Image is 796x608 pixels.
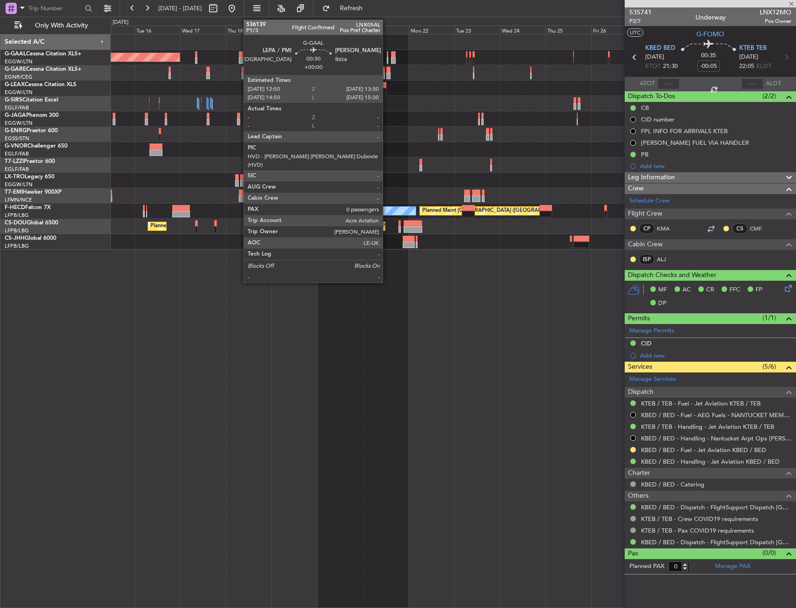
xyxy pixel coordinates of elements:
span: AC [682,285,691,295]
span: G-FOMO [696,29,724,39]
span: KBED BED [645,44,675,53]
a: EGGW/LTN [5,58,33,65]
a: EGLF/FAB [5,166,29,173]
span: ATOT [640,79,655,88]
span: Pax [628,548,638,559]
a: EGLF/FAB [5,104,29,111]
span: CR [706,285,714,295]
a: EGGW/LTN [5,181,33,188]
span: G-GAAL [5,51,26,57]
a: CS-JHHGlobal 6000 [5,236,56,241]
a: G-GARECessna Citation XLS+ [5,67,81,72]
div: FPL INFO FOR ARRIVALS KTEB [641,127,728,135]
span: CS-DOU [5,220,27,226]
a: G-LEAXCessna Citation XLS [5,82,76,88]
button: Only With Activity [10,18,101,33]
a: Schedule Crew [629,196,670,206]
div: Planned Maint [GEOGRAPHIC_DATA] ([GEOGRAPHIC_DATA]) [150,219,297,233]
input: Trip Number [28,1,82,15]
span: 21:30 [663,62,678,71]
span: Only With Activity [24,22,98,29]
div: PB [641,150,648,158]
a: Manage Permits [629,326,675,336]
a: T7-LZZIPraetor 600 [5,159,55,164]
div: Fri 19 [271,26,317,34]
span: Refresh [332,5,371,12]
span: ALDT [766,79,781,88]
div: No Crew [297,204,318,218]
div: CID number [641,115,675,123]
span: MF [658,285,667,295]
a: EGNR/CEG [5,74,33,81]
span: G-ENRG [5,128,27,134]
a: EGGW/LTN [5,120,33,127]
a: KTEB / TEB - Pax COVID19 requirements [641,527,754,534]
div: Thu 25 [546,26,591,34]
a: LFPB/LBG [5,227,29,234]
a: G-GAALCessna Citation XLS+ [5,51,81,57]
a: KTEB / TEB - Fuel - Jet Aviation KTEB / TEB [641,399,761,407]
a: KBED / BED - Fuel - Jet Aviation KBED / BED [641,446,766,454]
span: Flight Crew [628,209,662,219]
div: [DATE] [113,19,128,27]
a: CS-DOUGlobal 6500 [5,220,58,226]
span: T7-EMI [5,189,23,195]
div: Wed 17 [180,26,226,34]
a: CMF [750,224,771,233]
a: ALJ [657,255,678,263]
a: LFMN/NCE [5,196,32,203]
div: [PERSON_NAME] FUEL VIA HANDLER [641,139,749,147]
span: P2/7 [629,17,652,25]
span: 535741 [629,7,652,17]
span: (2/2) [762,91,776,101]
span: Cabin Crew [628,239,663,250]
span: [DATE] - [DATE] [158,4,202,13]
span: Others [628,491,648,501]
span: (1/1) [762,313,776,323]
a: G-SIRSCitation Excel [5,97,58,103]
a: G-VNORChallenger 650 [5,143,67,149]
button: UTC [627,28,643,37]
a: LX-TROLegacy 650 [5,174,54,180]
span: KTEB TEB [739,44,767,53]
div: Tue 16 [135,26,180,34]
div: CS [732,223,748,234]
span: CS-JHH [5,236,25,241]
div: Tue 23 [454,26,500,34]
span: DP [658,299,667,308]
div: Planned Maint [GEOGRAPHIC_DATA] ([GEOGRAPHIC_DATA]) [382,219,529,233]
span: [DATE] [739,53,758,62]
span: Crew [628,183,644,194]
a: LFPB/LBG [5,243,29,250]
a: KBED / BED - Handling - Jet Aviation KBED / BED [641,458,780,466]
div: CID [641,339,652,347]
a: KTEB / TEB - Handling - Jet Aviation KTEB / TEB [641,423,774,431]
div: Wed 24 [500,26,546,34]
button: Refresh [318,1,374,16]
a: KBED / BED - Dispatch - FlightSupport Dispatch [GEOGRAPHIC_DATA] [641,503,791,511]
a: Manage Services [629,375,676,384]
div: Add new [640,351,791,359]
a: T7-EMIHawker 900XP [5,189,61,195]
span: (0/0) [762,548,776,558]
div: ISP [639,254,654,264]
a: G-JAGAPhenom 300 [5,113,59,118]
span: (5/6) [762,362,776,372]
div: Sun 21 [363,26,409,34]
span: Leg Information [628,172,675,183]
a: EGLF/FAB [5,150,29,157]
a: F-HECDFalcon 7X [5,205,51,210]
span: Charter [628,468,650,479]
div: Sat 20 [317,26,363,34]
span: G-LEAX [5,82,25,88]
span: 22:05 [739,62,754,71]
span: Permits [628,313,650,324]
span: F-HECD [5,205,25,210]
div: Planned Maint [GEOGRAPHIC_DATA] ([GEOGRAPHIC_DATA]) [422,204,569,218]
span: FP [756,285,762,295]
span: LNX12MO [760,7,791,17]
div: Mon 15 [89,26,135,34]
div: CP [639,223,654,234]
span: G-SIRS [5,97,22,103]
span: FFC [729,285,740,295]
